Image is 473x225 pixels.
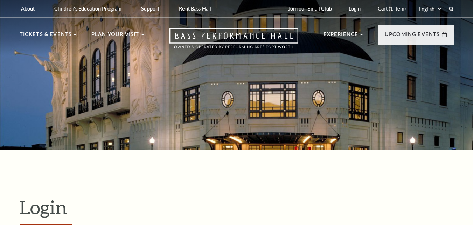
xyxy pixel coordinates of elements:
[385,30,440,43] p: Upcoming Events
[21,6,35,12] p: About
[20,196,67,218] span: Login
[324,30,359,43] p: Experience
[141,6,159,12] p: Support
[91,30,139,43] p: Plan Your Visit
[417,6,442,12] select: Select:
[54,6,121,12] p: Children's Education Program
[179,6,211,12] p: Rent Bass Hall
[20,30,72,43] p: Tickets & Events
